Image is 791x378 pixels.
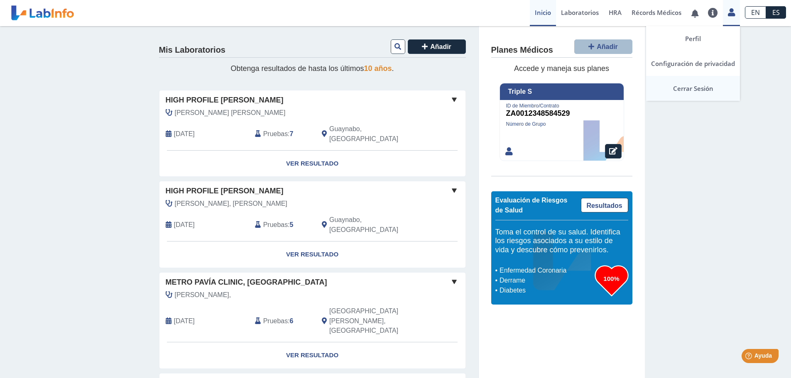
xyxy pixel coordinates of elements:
button: Añadir [408,39,466,54]
a: Resultados [581,198,628,212]
li: Diabetes [497,285,595,295]
span: Torres Gonzalez, Karen [175,108,286,118]
span: High Profile [PERSON_NAME] [166,95,284,106]
span: 10 años [364,64,392,73]
span: 2024-09-13 [174,316,195,326]
span: Metro Pavía Clinic, [GEOGRAPHIC_DATA] [166,277,327,288]
span: Roman Figueroa, Juan [175,199,287,209]
span: San Juan, PR [329,306,421,336]
a: EN [745,6,766,19]
li: Derrame [497,276,595,285]
div: : [249,306,316,336]
li: Enfermedad Coronaria [497,266,595,276]
span: 2025-02-21 [174,129,195,139]
span: HRA [609,8,622,17]
span: Obtenga resultados de hasta los últimos . [230,64,394,73]
a: Ver Resultado [159,342,465,368]
span: Guaynabo, PR [329,215,421,235]
span: Añadir [597,43,618,50]
h3: 100% [595,273,628,284]
h4: Planes Médicos [491,45,553,55]
span: High Profile [PERSON_NAME] [166,185,284,197]
a: ES [766,6,786,19]
h5: Toma el control de su salud. Identifica los riesgos asociados a su estilo de vida y descubre cómo... [495,228,628,255]
a: Ver Resultado [159,151,465,177]
span: Evaluación de Riesgos de Salud [495,197,568,214]
b: 7 [290,130,294,137]
span: Pruebas [263,316,288,326]
span: Accede y maneja sus planes [514,64,609,73]
button: Añadir [574,39,632,54]
span: Torres, [175,290,231,300]
b: 5 [290,221,294,228]
a: Perfil [646,26,740,51]
span: Añadir [430,43,451,50]
span: Pruebas [263,220,288,230]
a: Ver Resultado [159,241,465,268]
span: Pruebas [263,129,288,139]
iframe: Help widget launcher [717,346,782,369]
span: Guaynabo, PR [329,124,421,144]
div: : [249,124,316,144]
span: 2025-01-10 [174,220,195,230]
h4: Mis Laboratorios [159,45,225,55]
a: Configuración de privacidad [646,51,740,76]
b: 6 [290,317,294,324]
a: Cerrar Sesión [646,76,740,101]
div: : [249,215,316,235]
